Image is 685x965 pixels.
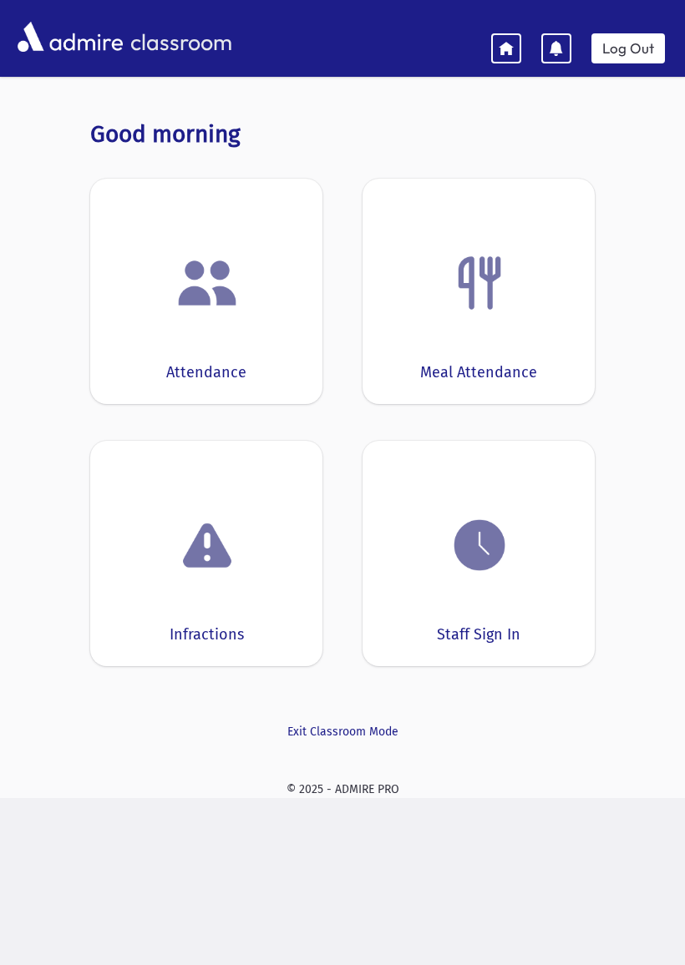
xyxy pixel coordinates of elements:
img: AdmirePro [13,18,127,56]
div: Staff Sign In [437,624,520,646]
img: Fork.png [448,251,511,315]
div: © 2025 - ADMIRE PRO [13,781,672,798]
h3: Good morning [90,120,595,149]
img: users.png [175,251,239,315]
div: Attendance [166,361,246,384]
a: Log Out [591,33,665,63]
span: classroom [127,15,232,59]
a: Exit Classroom Mode [90,723,595,740]
img: clock.png [448,513,511,577]
img: exclamation.png [175,517,239,580]
div: Meal Attendance [420,361,537,384]
div: Infractions [170,624,244,646]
